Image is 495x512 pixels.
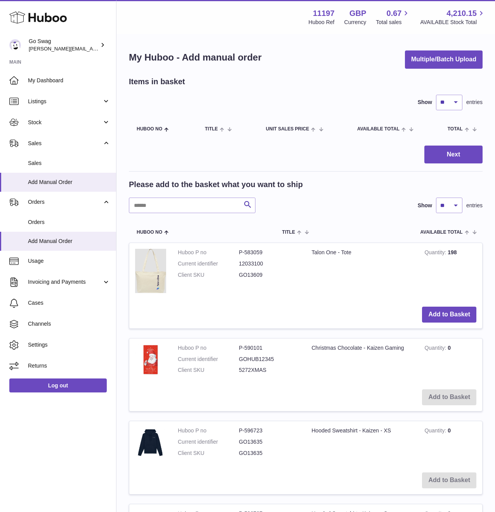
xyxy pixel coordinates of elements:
td: Christmas Chocolate - Kaizen Gaming [306,338,419,384]
span: Usage [28,257,110,265]
strong: Quantity [424,427,448,436]
span: AVAILABLE Total [357,127,399,132]
span: My Dashboard [28,77,110,84]
div: Huboo Ref [309,19,335,26]
span: Title [282,230,295,235]
span: Settings [28,341,110,349]
span: AVAILABLE Total [420,230,463,235]
label: Show [418,202,432,209]
strong: Quantity [424,345,448,353]
button: Next [424,146,483,164]
h2: Items in basket [129,76,185,87]
img: Hooded Sweatshirt - Kaizen - XS [135,427,166,457]
dt: Huboo P no [178,344,239,352]
dt: Huboo P no [178,249,239,256]
dd: P-590101 [239,344,300,352]
span: AVAILABLE Stock Total [420,19,486,26]
img: Talon One - Tote [135,249,166,293]
strong: Quantity [424,249,448,257]
div: Currency [344,19,366,26]
span: Total sales [376,19,410,26]
img: leigh@goswag.com [9,39,21,51]
span: Listings [28,98,102,105]
label: Show [418,99,432,106]
span: Add Manual Order [28,238,110,245]
span: Unit Sales Price [266,127,309,132]
h2: Please add to the basket what you want to ship [129,179,303,190]
a: Log out [9,378,107,392]
img: Christmas Chocolate - Kaizen Gaming [135,344,166,375]
dt: Huboo P no [178,427,239,434]
a: 0.67 Total sales [376,8,410,26]
span: Orders [28,198,102,206]
span: Sales [28,160,110,167]
dd: 12033100 [239,260,300,267]
span: entries [466,99,483,106]
span: Add Manual Order [28,179,110,186]
dd: GO13635 [239,450,300,457]
span: Sales [28,140,102,147]
span: Huboo no [137,127,162,132]
dt: Current identifier [178,260,239,267]
strong: GBP [349,8,366,19]
dt: Client SKU [178,271,239,279]
span: Cases [28,299,110,307]
span: Channels [28,320,110,328]
dt: Current identifier [178,438,239,446]
dd: GO13635 [239,438,300,446]
span: Invoicing and Payments [28,278,102,286]
span: Huboo no [137,230,162,235]
span: Returns [28,362,110,370]
span: 4,210.15 [446,8,477,19]
span: Orders [28,219,110,226]
td: 198 [419,243,482,301]
button: Add to Basket [422,307,476,323]
td: Talon One - Tote [306,243,419,301]
dd: GOHUB12345 [239,356,300,363]
span: [PERSON_NAME][EMAIL_ADDRESS][DOMAIN_NAME] [29,45,156,52]
td: 0 [419,421,482,467]
span: Title [205,127,218,132]
span: 0.67 [387,8,402,19]
strong: 11197 [313,8,335,19]
dt: Client SKU [178,366,239,374]
dd: 5272XMAS [239,366,300,374]
h1: My Huboo - Add manual order [129,51,262,64]
span: entries [466,202,483,209]
dd: P-583059 [239,249,300,256]
button: Multiple/Batch Upload [405,50,483,69]
span: Total [448,127,463,132]
dd: GO13609 [239,271,300,279]
td: Hooded Sweatshirt - Kaizen - XS [306,421,419,467]
div: Go Swag [29,38,99,52]
a: 4,210.15 AVAILABLE Stock Total [420,8,486,26]
dd: P-596723 [239,427,300,434]
dt: Current identifier [178,356,239,363]
dt: Client SKU [178,450,239,457]
td: 0 [419,338,482,384]
span: Stock [28,119,102,126]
